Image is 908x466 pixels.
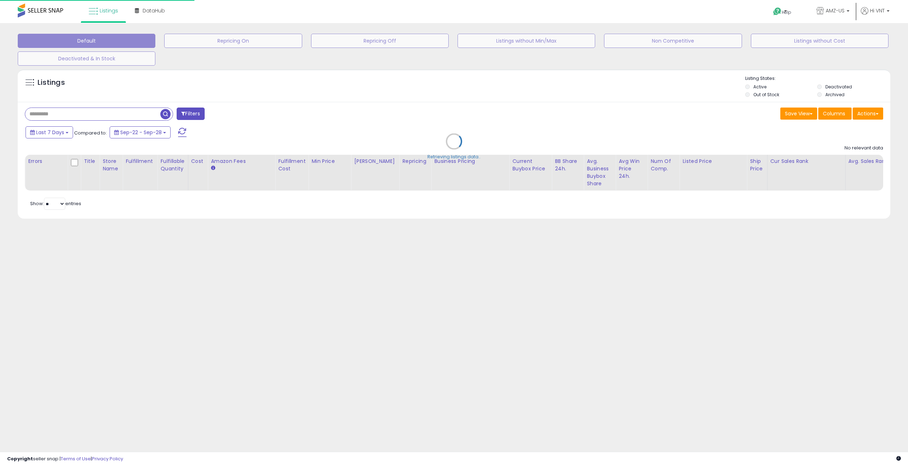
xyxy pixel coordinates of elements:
button: Listings without Cost [751,34,888,48]
i: Get Help [773,7,782,16]
a: Hi VNT [861,7,890,23]
span: Hi VNT [870,7,885,14]
span: DataHub [143,7,165,14]
button: Default [18,34,155,48]
button: Listings without Min/Max [458,34,595,48]
a: Help [768,2,805,23]
span: AMZ-US [826,7,845,14]
button: Repricing Off [311,34,449,48]
span: Listings [100,7,118,14]
button: Deactivated & In Stock [18,51,155,66]
div: Retrieving listings data.. [427,154,481,160]
button: Non Competitive [604,34,742,48]
span: Help [782,9,791,15]
button: Repricing On [164,34,302,48]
